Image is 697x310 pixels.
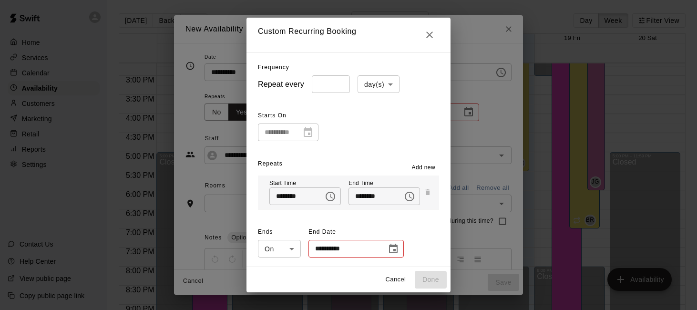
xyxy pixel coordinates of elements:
[308,225,404,240] span: End Date
[384,239,403,258] button: Choose date
[246,18,451,52] h2: Custom Recurring Booking
[258,108,318,124] span: Starts On
[408,160,440,176] button: Add new
[258,225,301,240] span: Ends
[400,187,419,206] button: Choose time, selected time is 2:30 PM
[420,25,439,44] button: Close
[348,179,420,187] p: End Time
[258,240,301,258] div: On
[358,75,400,93] div: day(s)
[412,163,436,173] span: Add new
[258,64,289,71] span: Frequency
[258,160,283,167] span: Repeats
[269,179,341,187] p: Start Time
[321,187,340,206] button: Choose time, selected time is 2:00 PM
[380,272,411,287] button: Cancel
[258,78,304,91] h6: Repeat every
